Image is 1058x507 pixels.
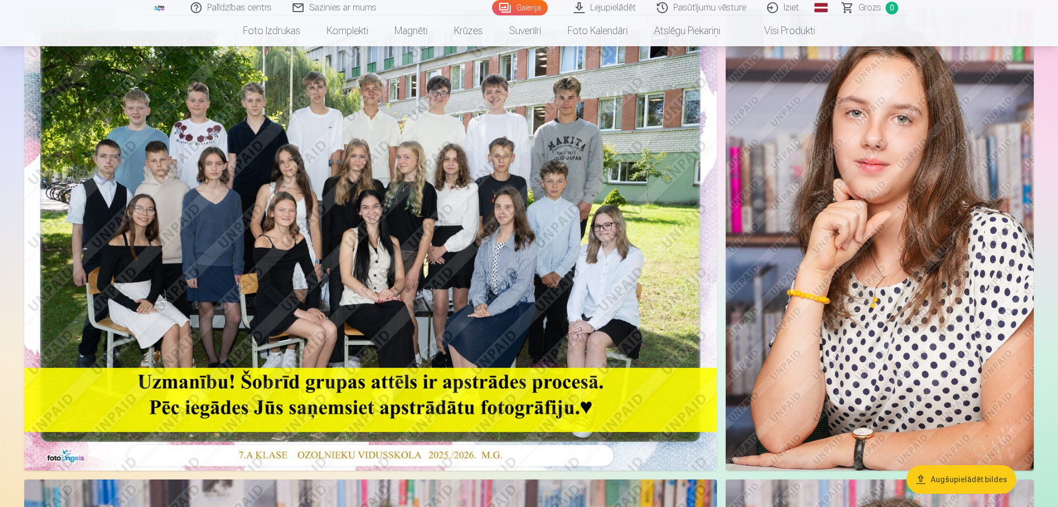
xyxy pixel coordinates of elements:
span: 0 [886,2,898,14]
img: /fa1 [153,4,165,11]
a: Visi produkti [733,15,828,46]
a: Krūzes [441,15,496,46]
button: Augšupielādēt bildes [906,465,1016,494]
a: Suvenīri [496,15,554,46]
a: Magnēti [381,15,441,46]
span: Grozs [859,1,881,14]
a: Foto kalendāri [554,15,641,46]
a: Foto izdrukas [230,15,314,46]
a: Atslēgu piekariņi [641,15,733,46]
a: Komplekti [314,15,381,46]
